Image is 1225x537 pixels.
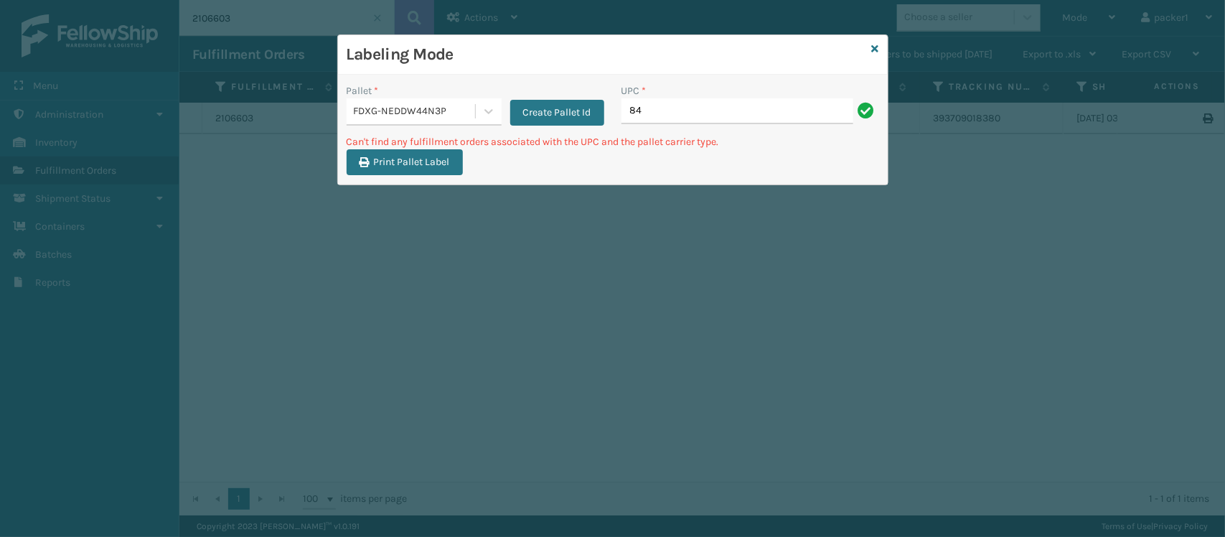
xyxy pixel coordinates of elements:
[510,100,604,126] button: Create Pallet Id
[621,83,647,98] label: UPC
[347,83,379,98] label: Pallet
[347,134,879,149] p: Can't find any fulfillment orders associated with the UPC and the pallet carrier type.
[354,104,477,119] div: FDXG-NEDDW44N3P
[347,149,463,175] button: Print Pallet Label
[347,44,866,65] h3: Labeling Mode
